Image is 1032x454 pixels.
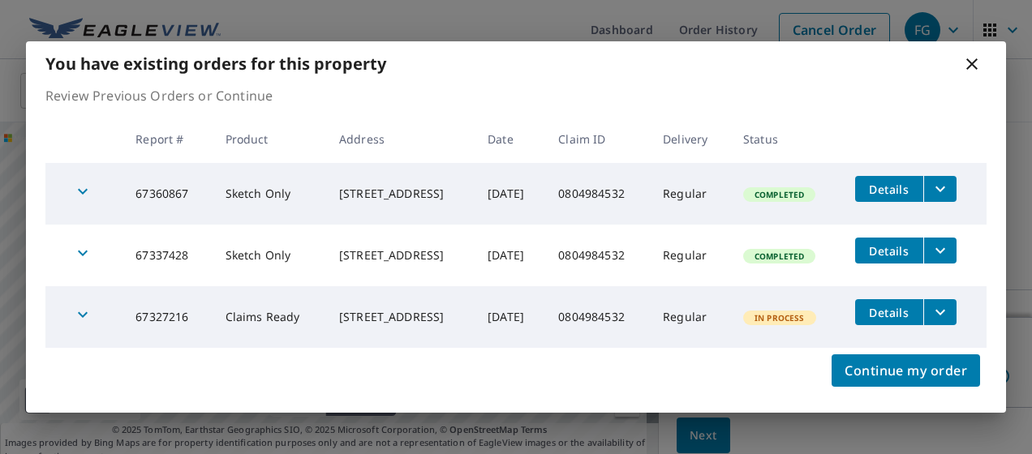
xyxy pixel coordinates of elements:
[545,115,650,163] th: Claim ID
[650,286,730,348] td: Regular
[855,238,923,263] button: detailsBtn-67337428
[865,243,914,259] span: Details
[923,176,957,202] button: filesDropdownBtn-67360867
[475,225,545,286] td: [DATE]
[213,286,326,348] td: Claims Ready
[650,225,730,286] td: Regular
[865,305,914,320] span: Details
[855,299,923,325] button: detailsBtn-67327216
[745,251,814,262] span: Completed
[832,354,980,387] button: Continue my order
[475,163,545,225] td: [DATE]
[339,186,462,202] div: [STREET_ADDRESS]
[326,115,475,163] th: Address
[865,182,914,197] span: Details
[475,115,545,163] th: Date
[213,115,326,163] th: Product
[855,176,923,202] button: detailsBtn-67360867
[545,163,650,225] td: 0804984532
[923,299,957,325] button: filesDropdownBtn-67327216
[213,163,326,225] td: Sketch Only
[45,53,386,75] b: You have existing orders for this property
[123,225,212,286] td: 67337428
[339,309,462,325] div: [STREET_ADDRESS]
[650,163,730,225] td: Regular
[923,238,957,263] button: filesDropdownBtn-67337428
[745,189,814,200] span: Completed
[45,86,987,105] p: Review Previous Orders or Continue
[123,163,212,225] td: 67360867
[545,225,650,286] td: 0804984532
[545,286,650,348] td: 0804984532
[339,247,462,263] div: [STREET_ADDRESS]
[213,225,326,286] td: Sketch Only
[123,115,212,163] th: Report #
[650,115,730,163] th: Delivery
[745,312,815,323] span: In Process
[475,286,545,348] td: [DATE]
[123,286,212,348] td: 67327216
[845,359,967,382] span: Continue my order
[730,115,842,163] th: Status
